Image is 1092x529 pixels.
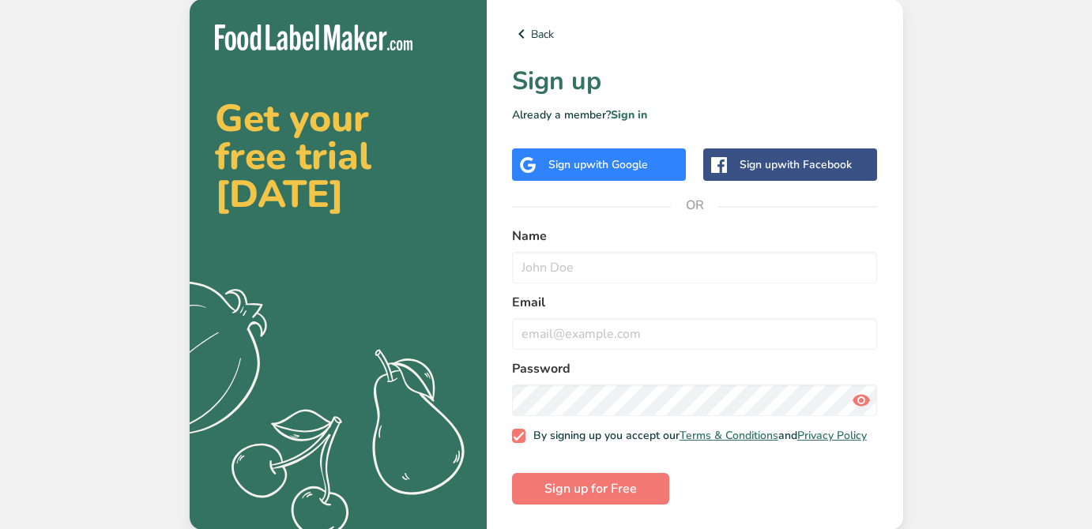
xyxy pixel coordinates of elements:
p: Already a member? [512,107,878,123]
a: Terms & Conditions [680,428,778,443]
label: Email [512,293,878,312]
h2: Get your free trial [DATE] [215,99,461,213]
span: OR [671,182,718,229]
a: Sign in [611,107,647,122]
a: Back [512,24,878,43]
span: By signing up you accept our and [525,429,867,443]
span: with Google [586,157,648,172]
button: Sign up for Free [512,473,669,505]
label: Password [512,359,878,378]
div: Sign up [548,156,648,173]
span: Sign up for Free [544,479,637,498]
span: with Facebook [778,157,852,172]
h1: Sign up [512,62,878,100]
input: email@example.com [512,318,878,350]
div: Sign up [740,156,852,173]
input: John Doe [512,252,878,283]
a: Privacy Policy [797,428,867,443]
label: Name [512,227,878,246]
img: Food Label Maker [215,24,412,51]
